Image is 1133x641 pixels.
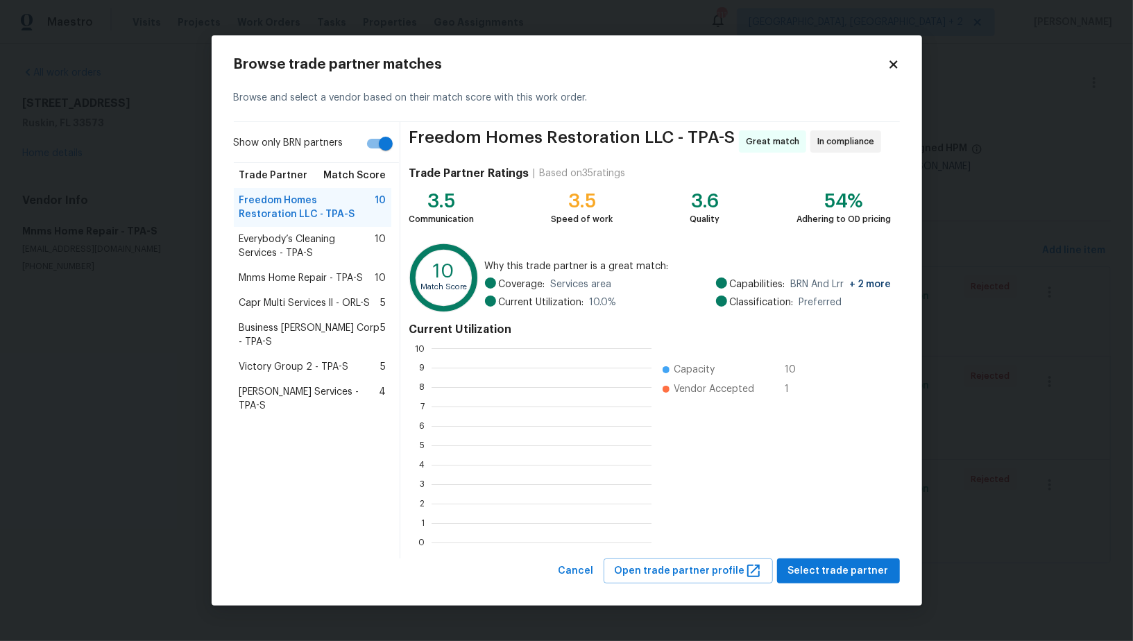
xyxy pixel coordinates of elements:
span: Show only BRN partners [234,136,343,151]
span: Match Score [323,169,386,182]
div: Speed of work [551,212,613,226]
span: Select trade partner [788,563,889,580]
span: Victory Group 2 - TPA-S [239,360,349,374]
span: In compliance [817,135,880,148]
span: [PERSON_NAME] Services - TPA-S [239,385,380,413]
span: Why this trade partner is a great match: [485,259,892,273]
div: Quality [690,212,719,226]
div: 54% [797,194,892,208]
div: | [529,166,539,180]
span: 5 [380,321,386,349]
div: 3.5 [551,194,613,208]
span: Freedom Homes Restoration LLC - TPA-S [409,130,735,153]
button: Cancel [553,558,599,584]
span: Freedom Homes Restoration LLC - TPA-S [239,194,375,221]
span: 5 [380,296,386,310]
div: Browse and select a vendor based on their match score with this work order. [234,74,900,122]
span: 5 [380,360,386,374]
text: Match Score [421,283,468,291]
span: Preferred [799,296,842,309]
span: Business [PERSON_NAME] Corp - TPA-S [239,321,381,349]
span: Capr Multi Services ll - ORL-S [239,296,370,310]
span: 4 [379,385,386,413]
div: 3.5 [409,194,474,208]
text: 7 [420,402,425,411]
span: Classification: [730,296,794,309]
text: 8 [419,383,425,391]
span: 10 [375,271,386,285]
span: + 2 more [850,280,892,289]
span: Services area [551,277,612,291]
span: Cancel [559,563,594,580]
span: Mnms Home Repair - TPA-S [239,271,364,285]
span: Open trade partner profile [615,563,762,580]
text: 9 [419,364,425,372]
span: 10 [375,194,386,221]
h4: Trade Partner Ratings [409,166,529,180]
text: 3 [420,480,425,488]
button: Open trade partner profile [604,558,773,584]
span: Coverage: [499,277,545,291]
div: Based on 35 ratings [539,166,625,180]
button: Select trade partner [777,558,900,584]
text: 10 [415,344,425,352]
span: Capacity [674,363,715,377]
span: Great match [746,135,805,148]
text: 10 [434,262,455,281]
span: Vendor Accepted [674,382,754,396]
span: Capabilities: [730,277,785,291]
span: Trade Partner [239,169,308,182]
span: 10.0 % [590,296,617,309]
span: Current Utilization: [499,296,584,309]
h2: Browse trade partner matches [234,58,887,71]
span: 1 [785,382,807,396]
span: BRN And Lrr [791,277,892,291]
text: 2 [420,499,425,508]
text: 4 [419,461,425,469]
span: 10 [375,232,386,260]
span: 10 [785,363,807,377]
span: Everybody’s Cleaning Services - TPA-S [239,232,375,260]
text: 6 [419,422,425,430]
text: 1 [421,519,425,527]
div: 3.6 [690,194,719,208]
div: Adhering to OD pricing [797,212,892,226]
text: 0 [418,538,425,547]
h4: Current Utilization [409,323,891,336]
div: Communication [409,212,474,226]
text: 5 [420,441,425,450]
